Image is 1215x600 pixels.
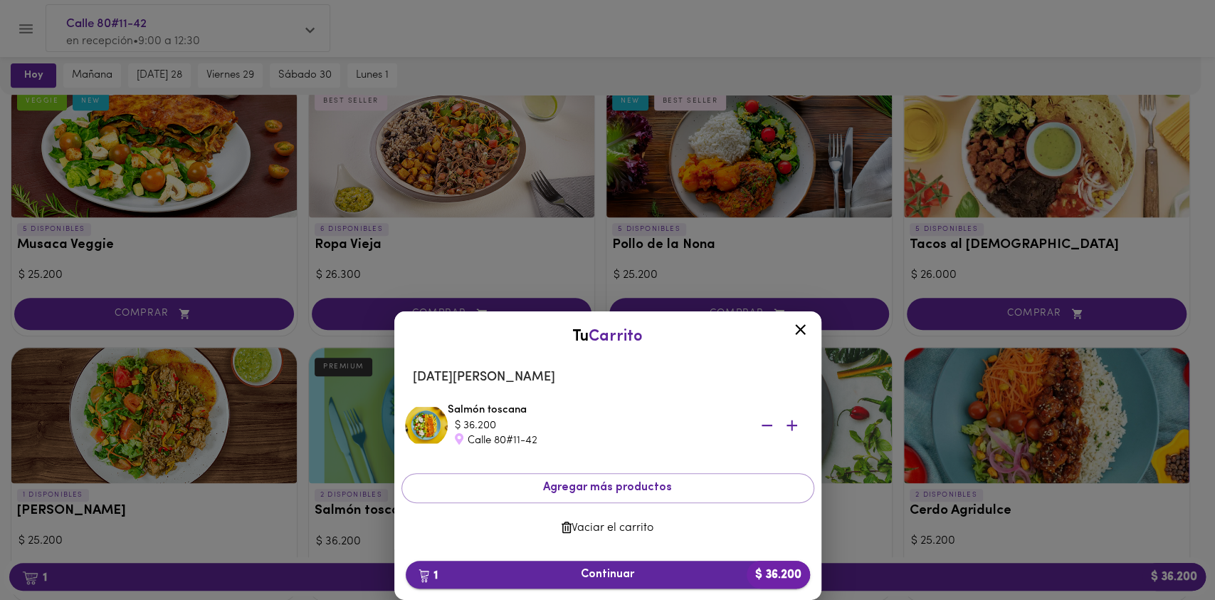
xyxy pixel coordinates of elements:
[401,361,814,395] li: [DATE][PERSON_NAME]
[409,326,807,348] div: Tu
[455,418,740,433] div: $ 36.200
[401,473,814,502] button: Agregar más productos
[455,433,740,448] div: Calle 80#11-42
[747,561,810,589] b: $ 36.200
[448,403,811,448] div: Salmón toscana
[589,329,643,345] span: Carrito
[419,569,429,583] img: cart.png
[410,566,446,584] b: 1
[417,568,799,581] span: Continuar
[414,481,802,495] span: Agregar más productos
[406,561,810,589] button: 1Continuar$ 36.200
[413,522,803,535] span: Vaciar el carrito
[405,404,448,447] img: Salmón toscana
[1132,517,1201,586] iframe: Messagebird Livechat Widget
[401,514,814,542] button: Vaciar el carrito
